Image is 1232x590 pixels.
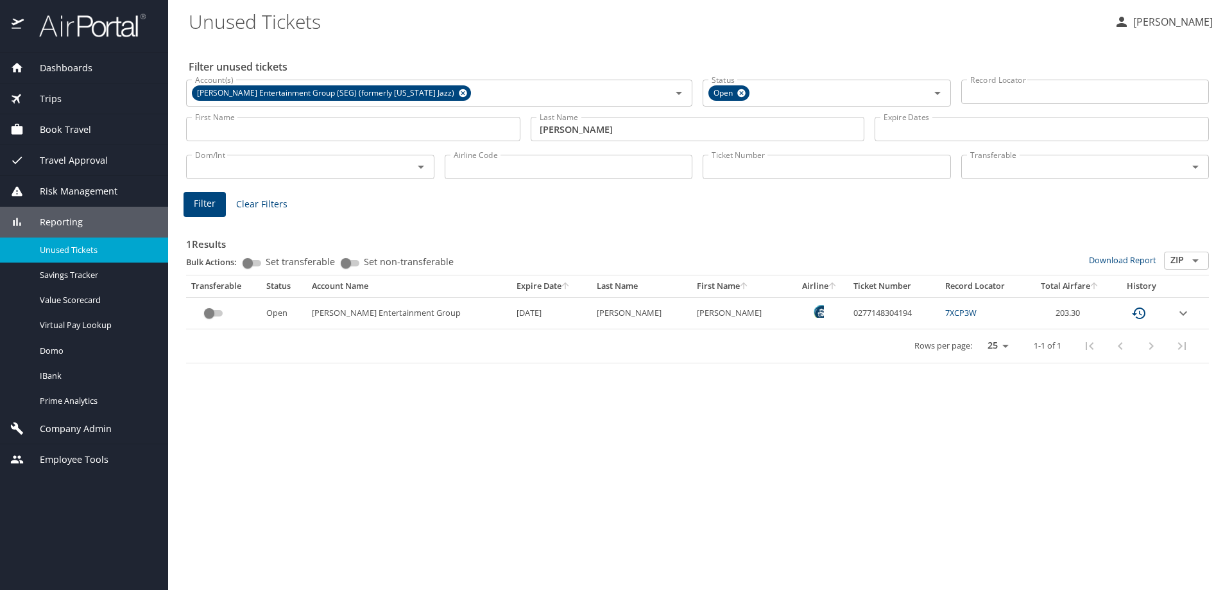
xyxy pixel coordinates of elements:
[1186,252,1204,270] button: Open
[194,196,216,212] span: Filter
[561,282,570,291] button: sort
[40,370,153,382] span: IBank
[977,336,1013,356] select: rows per page
[186,275,1209,363] table: custom pagination table
[184,192,226,217] button: Filter
[412,158,430,176] button: Open
[670,84,688,102] button: Open
[1129,14,1213,30] p: [PERSON_NAME]
[511,297,592,329] td: [DATE]
[186,256,247,268] p: Bulk Actions:
[1089,254,1156,266] a: Download Report
[1034,342,1061,350] p: 1-1 of 1
[791,275,848,297] th: Airline
[261,275,307,297] th: Status
[24,453,108,467] span: Employee Tools
[828,282,837,291] button: sort
[364,257,454,266] span: Set non-transferable
[1027,275,1113,297] th: Total Airfare
[1186,158,1204,176] button: Open
[592,275,692,297] th: Last Name
[811,305,824,318] img: Alaska Airlines
[592,297,692,329] td: [PERSON_NAME]
[231,193,293,216] button: Clear Filters
[848,297,940,329] td: 0277148304194
[192,87,462,100] span: [PERSON_NAME] Entertainment Group (SEG) (formerly [US_STATE] Jazz)
[24,184,117,198] span: Risk Management
[40,244,153,256] span: Unused Tickets
[1176,306,1191,321] button: expand row
[24,422,112,436] span: Company Admin
[25,13,146,38] img: airportal-logo.png
[307,297,511,329] td: [PERSON_NAME] Entertainment Group
[1113,275,1170,297] th: History
[708,87,740,100] span: Open
[40,395,153,407] span: Prime Analytics
[914,342,972,350] p: Rows per page:
[848,275,940,297] th: Ticket Number
[1109,10,1218,33] button: [PERSON_NAME]
[692,275,792,297] th: First Name
[1027,297,1113,329] td: 203.30
[24,215,83,229] span: Reporting
[40,294,153,306] span: Value Scorecard
[40,319,153,331] span: Virtual Pay Lookup
[740,282,749,291] button: sort
[307,275,511,297] th: Account Name
[189,1,1104,41] h1: Unused Tickets
[1090,282,1099,291] button: sort
[940,275,1027,297] th: Record Locator
[692,297,792,329] td: [PERSON_NAME]
[24,153,108,168] span: Travel Approval
[186,229,1209,252] h3: 1 Results
[12,13,25,38] img: icon-airportal.png
[40,269,153,281] span: Savings Tracker
[191,281,256,292] div: Transferable
[708,85,749,101] div: Open
[40,345,153,357] span: Domo
[24,92,62,106] span: Trips
[236,196,287,213] span: Clear Filters
[928,84,946,102] button: Open
[189,56,1211,77] h2: Filter unused tickets
[945,307,977,318] a: 7XCP3W
[24,123,91,137] span: Book Travel
[24,61,92,75] span: Dashboards
[266,257,335,266] span: Set transferable
[192,85,471,101] div: [PERSON_NAME] Entertainment Group (SEG) (formerly [US_STATE] Jazz)
[511,275,592,297] th: Expire Date
[261,297,307,329] td: Open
